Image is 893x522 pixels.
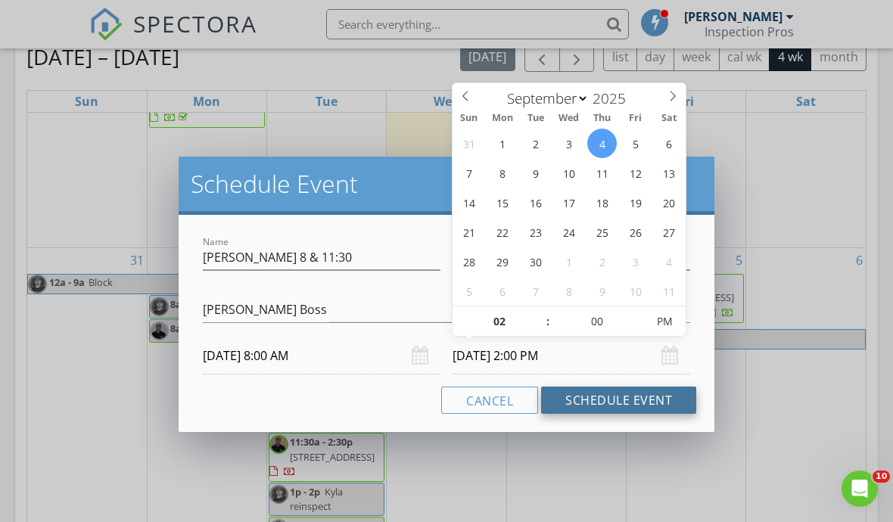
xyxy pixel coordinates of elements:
span: October 9, 2025 [587,276,617,306]
span: October 11, 2025 [654,276,683,306]
span: September 19, 2025 [621,188,650,217]
span: September 17, 2025 [554,188,583,217]
span: September 25, 2025 [587,217,617,247]
span: September 8, 2025 [487,158,517,188]
span: October 1, 2025 [554,247,583,276]
span: September 20, 2025 [654,188,683,217]
span: September 13, 2025 [654,158,683,188]
span: September 7, 2025 [454,158,484,188]
span: September 1, 2025 [487,129,517,158]
span: Fri [619,113,652,123]
span: September 3, 2025 [554,129,583,158]
span: September 21, 2025 [454,217,484,247]
button: Schedule Event [541,387,696,414]
iframe: Intercom live chat [842,471,878,507]
span: September 9, 2025 [521,158,550,188]
span: September 14, 2025 [454,188,484,217]
input: Year [589,89,639,108]
h2: Schedule Event [191,169,702,199]
input: Select date [203,337,440,374]
span: Sat [652,113,686,123]
span: Mon [486,113,519,123]
span: Tue [519,113,552,123]
button: Cancel [441,387,538,414]
span: September 15, 2025 [487,188,517,217]
span: September 5, 2025 [621,129,650,158]
span: October 10, 2025 [621,276,650,306]
span: September 12, 2025 [621,158,650,188]
span: Sun [453,113,486,123]
span: September 4, 2025 [587,129,617,158]
span: September 27, 2025 [654,217,683,247]
span: September 26, 2025 [621,217,650,247]
span: October 8, 2025 [554,276,583,306]
span: September 30, 2025 [521,247,550,276]
span: September 28, 2025 [454,247,484,276]
span: August 31, 2025 [454,129,484,158]
span: Click to toggle [643,306,685,337]
span: September 24, 2025 [554,217,583,247]
span: September 23, 2025 [521,217,550,247]
span: September 2, 2025 [521,129,550,158]
span: : [546,306,550,337]
span: September 18, 2025 [587,188,617,217]
span: October 5, 2025 [454,276,484,306]
span: 10 [873,471,890,483]
span: September 11, 2025 [587,158,617,188]
span: Thu [586,113,619,123]
span: September 22, 2025 [487,217,517,247]
span: October 4, 2025 [654,247,683,276]
span: September 29, 2025 [487,247,517,276]
div: [PERSON_NAME] Boss [203,303,327,316]
span: October 3, 2025 [621,247,650,276]
input: Select date [453,337,690,374]
span: September 6, 2025 [654,129,683,158]
span: September 16, 2025 [521,188,550,217]
span: September 10, 2025 [554,158,583,188]
span: October 2, 2025 [587,247,617,276]
span: October 6, 2025 [487,276,517,306]
span: Wed [552,113,586,123]
span: October 7, 2025 [521,276,550,306]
